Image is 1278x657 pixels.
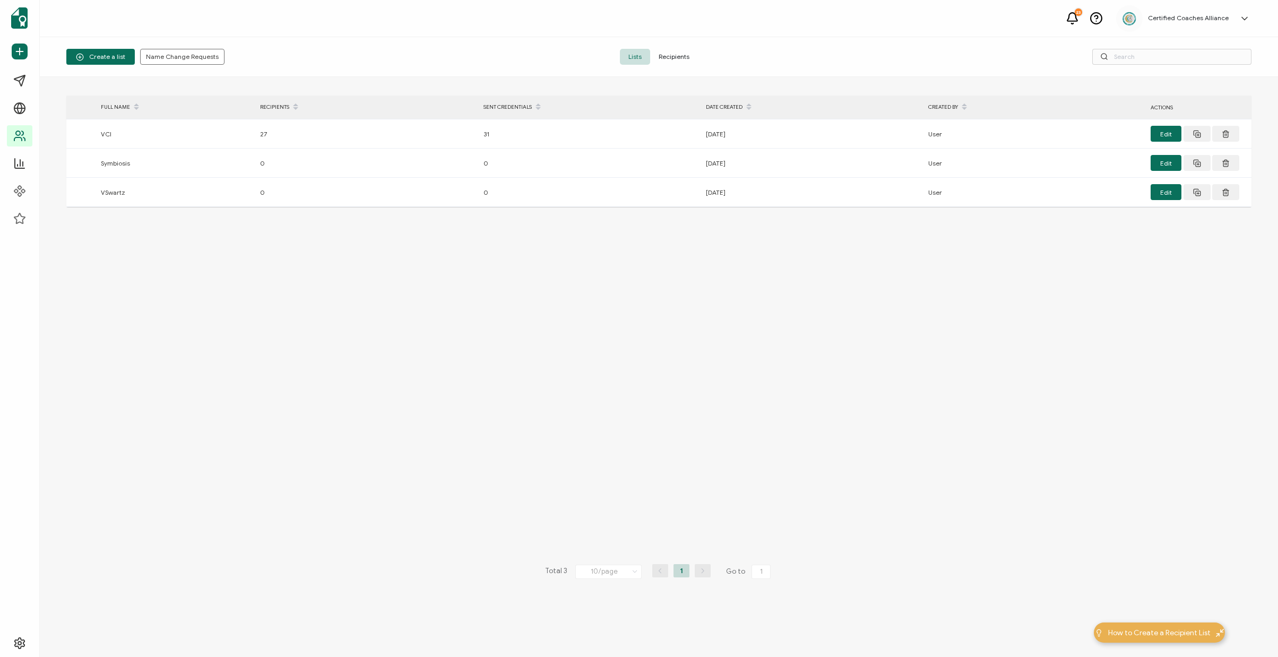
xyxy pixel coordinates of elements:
div: User [923,186,1145,198]
img: minimize-icon.svg [1216,629,1224,637]
span: Go to [726,564,773,579]
div: [DATE] [701,128,923,140]
div: 23 [1075,8,1082,16]
img: sertifier-logomark-colored.svg [11,7,28,29]
div: RECIPIENTS [255,98,478,116]
div: User [923,128,1145,140]
iframe: Chat Widget [1225,606,1278,657]
div: User [923,157,1145,169]
button: Create a list [66,49,135,65]
span: Lists [620,49,650,65]
div: 31 [478,128,701,140]
button: Edit [1151,184,1181,200]
li: 1 [673,564,689,577]
div: VSwartz [96,186,255,198]
input: Select [575,565,642,579]
div: CREATED BY [923,98,1145,116]
h5: Certified Coaches Alliance [1148,14,1229,22]
div: 0 [478,157,701,169]
div: 27 [255,128,478,140]
img: 2aa27aa7-df99-43f9-bc54-4d90c804c2bd.png [1121,11,1137,27]
div: FULL NAME [96,98,255,116]
span: Name Change Requests [146,54,219,60]
span: Create a list [76,53,125,61]
div: 0 [255,157,478,169]
span: Total 3 [545,564,567,579]
div: DATE CREATED [701,98,923,116]
div: 0 [255,186,478,198]
span: How to Create a Recipient List [1108,627,1211,638]
div: [DATE] [701,186,923,198]
div: VCI [96,128,255,140]
button: Edit [1151,126,1181,142]
div: 0 [478,186,701,198]
button: Edit [1151,155,1181,171]
button: Name Change Requests [140,49,224,65]
input: Search [1092,49,1251,65]
div: Symbiosis [96,157,255,169]
div: ACTIONS [1145,101,1251,114]
span: Recipients [650,49,698,65]
div: SENT CREDENTIALS [478,98,701,116]
div: [DATE] [701,157,923,169]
